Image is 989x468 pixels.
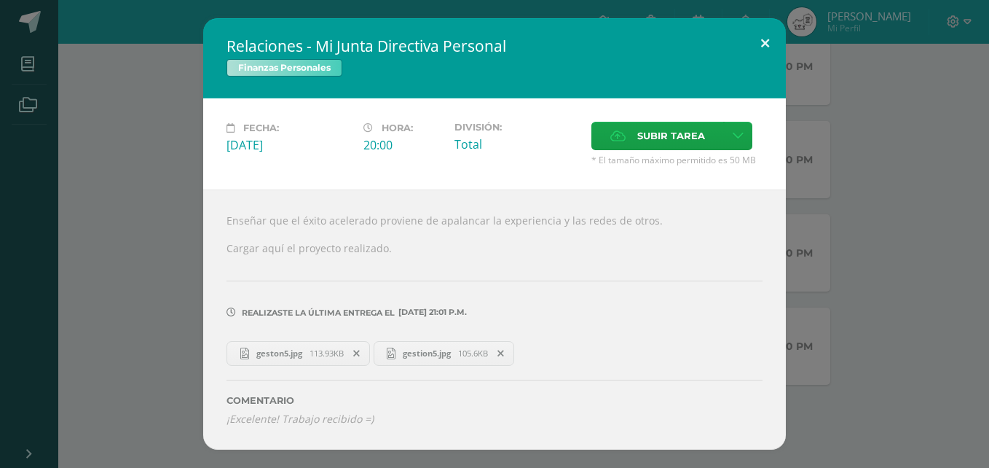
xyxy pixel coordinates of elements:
a: gestion5.jpg 105.6KB [374,341,515,366]
span: [DATE] 21:01 p.m. [395,312,467,313]
span: Hora: [382,122,413,133]
span: 105.6KB [458,348,488,359]
i: ¡Excelente! Trabajo recibido =) [226,412,374,426]
span: * El tamaño máximo permitido es 50 MB [591,154,763,166]
span: Realizaste la última entrega el [242,308,395,318]
label: División: [454,122,580,133]
span: 113.93KB [310,348,344,359]
span: geston5.jpg [249,348,310,359]
span: Subir tarea [637,122,705,149]
a: geston5.jpg 113.93KB [226,341,370,366]
span: Remover entrega [489,346,513,362]
div: Enseñar que el éxito acelerado proviene de apalancar la experiencia y las redes de otros. Cargar ... [203,190,786,449]
label: Comentario [226,395,763,406]
div: [DATE] [226,137,352,153]
div: 20:00 [363,137,443,153]
span: gestion5.jpg [395,348,458,359]
button: Close (Esc) [744,18,786,68]
span: Remover entrega [344,346,369,362]
h2: Relaciones - Mi Junta Directiva Personal [226,36,763,56]
span: Fecha: [243,122,279,133]
div: Total [454,136,580,152]
span: Finanzas Personales [226,59,342,77]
